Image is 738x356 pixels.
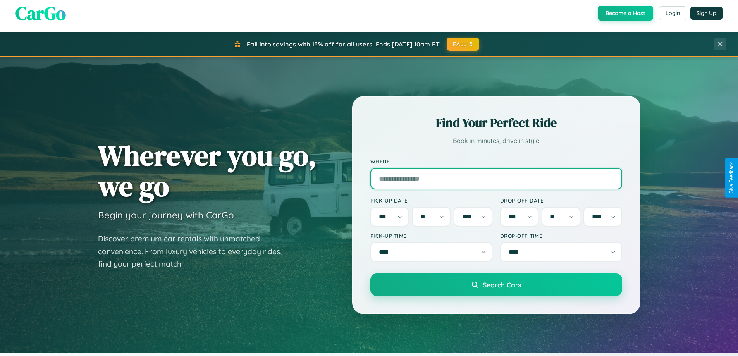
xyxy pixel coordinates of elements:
button: Login [659,6,686,20]
h2: Find Your Perfect Ride [370,114,622,131]
button: FALL15 [447,38,479,51]
label: Pick-up Time [370,232,492,239]
label: Drop-off Date [500,197,622,204]
button: Sign Up [690,7,723,20]
p: Book in minutes, drive in style [370,135,622,146]
button: Become a Host [598,6,653,21]
h1: Wherever you go, we go [98,140,317,201]
label: Where [370,158,622,165]
span: Fall into savings with 15% off for all users! Ends [DATE] 10am PT. [247,40,441,48]
span: Search Cars [483,280,521,289]
h3: Begin your journey with CarGo [98,209,234,221]
label: Drop-off Time [500,232,622,239]
button: Search Cars [370,273,622,296]
span: CarGo [15,0,66,26]
p: Discover premium car rentals with unmatched convenience. From luxury vehicles to everyday rides, ... [98,232,292,270]
div: Give Feedback [729,162,734,194]
label: Pick-up Date [370,197,492,204]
